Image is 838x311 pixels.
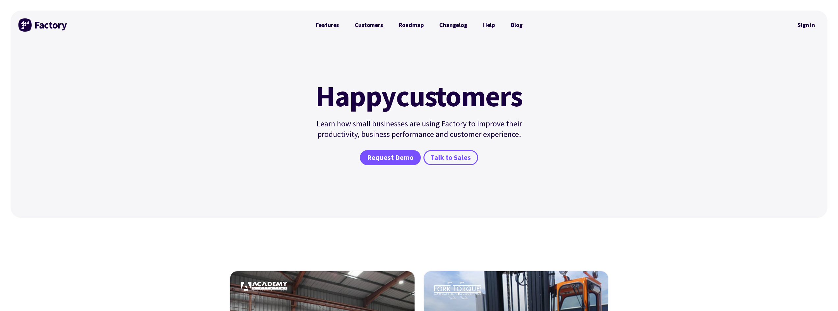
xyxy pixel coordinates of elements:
[347,18,391,32] a: Customers
[367,153,414,163] span: Request Demo
[360,150,420,165] a: Request Demo
[475,18,503,32] a: Help
[431,18,475,32] a: Changelog
[308,18,530,32] nav: Primary Navigation
[391,18,432,32] a: Roadmap
[430,153,471,163] span: Talk to Sales
[793,17,820,33] nav: Secondary Navigation
[793,17,820,33] a: Sign in
[503,18,530,32] a: Blog
[423,150,478,165] a: Talk to Sales
[312,118,527,140] p: Learn how small businesses are using Factory to improve their productivity, business performance ...
[315,82,396,111] mark: Happy
[18,18,68,32] img: Factory
[308,18,347,32] a: Features
[312,82,527,111] h1: customers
